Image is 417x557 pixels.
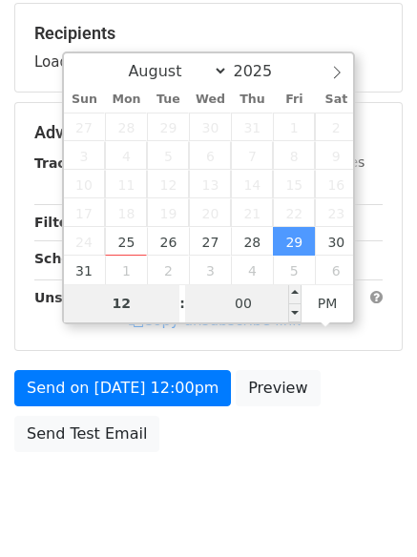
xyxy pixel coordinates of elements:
[273,170,315,198] span: August 15, 2025
[273,93,315,106] span: Fri
[147,141,189,170] span: August 5, 2025
[14,370,231,406] a: Send on [DATE] 12:00pm
[231,141,273,170] span: August 7, 2025
[105,93,147,106] span: Mon
[64,227,106,256] span: August 24, 2025
[34,122,383,143] h5: Advanced
[34,290,128,305] strong: Unsubscribe
[64,170,106,198] span: August 10, 2025
[64,284,180,322] input: Hour
[189,141,231,170] span: August 6, 2025
[231,93,273,106] span: Thu
[315,113,357,141] span: August 2, 2025
[189,227,231,256] span: August 27, 2025
[315,170,357,198] span: August 16, 2025
[273,198,315,227] span: August 22, 2025
[34,155,98,171] strong: Tracking
[273,227,315,256] span: August 29, 2025
[147,170,189,198] span: August 12, 2025
[231,227,273,256] span: August 28, 2025
[105,170,147,198] span: August 11, 2025
[179,284,185,322] span: :
[302,284,354,322] span: Click to toggle
[34,251,103,266] strong: Schedule
[64,198,106,227] span: August 17, 2025
[147,93,189,106] span: Tue
[64,93,106,106] span: Sun
[315,93,357,106] span: Sat
[64,141,106,170] span: August 3, 2025
[185,284,302,322] input: Minute
[322,465,417,557] iframe: Chat Widget
[189,93,231,106] span: Wed
[105,198,147,227] span: August 18, 2025
[315,227,357,256] span: August 30, 2025
[231,170,273,198] span: August 14, 2025
[273,256,315,284] span: September 5, 2025
[228,62,297,80] input: Year
[189,198,231,227] span: August 20, 2025
[315,198,357,227] span: August 23, 2025
[273,141,315,170] span: August 8, 2025
[231,113,273,141] span: July 31, 2025
[273,113,315,141] span: August 1, 2025
[34,23,383,72] div: Loading...
[64,113,106,141] span: July 27, 2025
[231,256,273,284] span: September 4, 2025
[105,141,147,170] span: August 4, 2025
[34,215,83,230] strong: Filters
[236,370,320,406] a: Preview
[34,23,383,44] h5: Recipients
[105,113,147,141] span: July 28, 2025
[147,227,189,256] span: August 26, 2025
[231,198,273,227] span: August 21, 2025
[64,256,106,284] span: August 31, 2025
[129,312,301,329] a: Copy unsubscribe link
[189,170,231,198] span: August 13, 2025
[147,256,189,284] span: September 2, 2025
[147,198,189,227] span: August 19, 2025
[189,113,231,141] span: July 30, 2025
[315,256,357,284] span: September 6, 2025
[105,227,147,256] span: August 25, 2025
[147,113,189,141] span: July 29, 2025
[105,256,147,284] span: September 1, 2025
[14,416,159,452] a: Send Test Email
[189,256,231,284] span: September 3, 2025
[315,141,357,170] span: August 9, 2025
